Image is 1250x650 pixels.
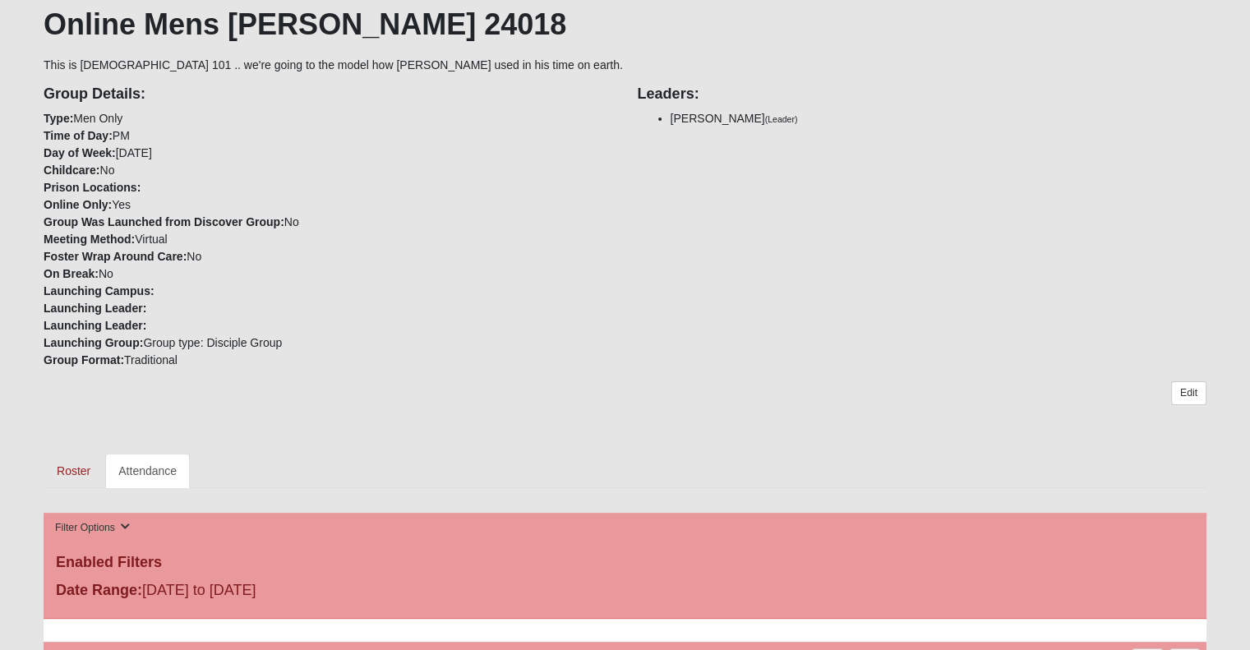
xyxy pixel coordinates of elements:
strong: Time of Day: [44,129,113,142]
strong: Day of Week: [44,146,116,159]
strong: Group Was Launched from Discover Group: [44,215,284,228]
label: Date Range: [56,579,142,602]
h4: Leaders: [638,85,1206,104]
strong: Childcare: [44,164,99,177]
button: Filter Options [50,519,135,537]
strong: Launching Leader: [44,302,146,315]
div: Men Only PM [DATE] No Yes No Virtual No No Group type: Disciple Group Traditional [31,74,625,369]
strong: Launching Group: [44,336,143,349]
li: [PERSON_NAME] [671,110,1206,127]
strong: Launching Leader: [44,319,146,332]
strong: Foster Wrap Around Care: [44,250,187,263]
a: Roster [44,454,104,488]
strong: Type: [44,112,73,125]
a: Edit [1171,381,1206,405]
h1: Online Mens [PERSON_NAME] 24018 [44,7,1206,42]
small: (Leader) [765,114,798,124]
strong: Online Only: [44,198,112,211]
a: Attendance [105,454,190,488]
strong: Meeting Method: [44,233,135,246]
h4: Enabled Filters [56,554,1194,572]
strong: Launching Campus: [44,284,155,297]
div: [DATE] to [DATE] [44,579,431,606]
h4: Group Details: [44,85,612,104]
strong: Group Format: [44,353,124,366]
strong: Prison Locations: [44,181,141,194]
strong: On Break: [44,267,99,280]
